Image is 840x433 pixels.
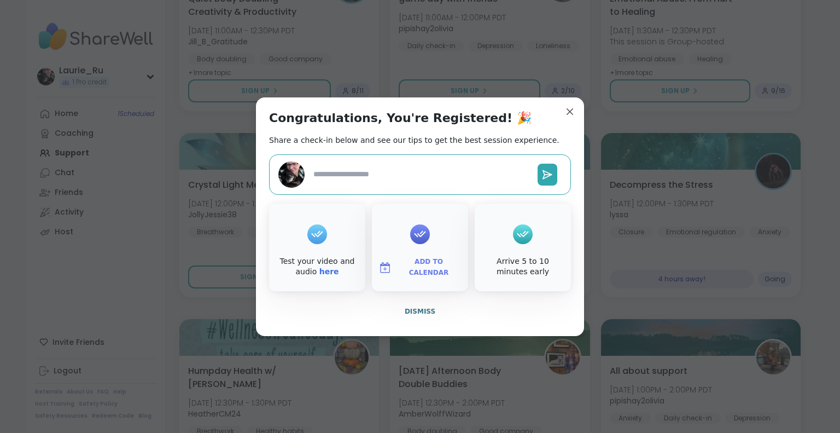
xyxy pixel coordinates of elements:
div: Test your video and audio [271,256,363,278]
button: Add to Calendar [374,256,466,279]
h2: Share a check-in below and see our tips to get the best session experience. [269,135,559,146]
a: here [319,267,339,276]
img: ShareWell Logomark [378,261,392,274]
h1: Congratulations, You're Registered! 🎉 [269,111,532,126]
img: Laurie_Ru [278,161,305,188]
span: Dismiss [405,308,435,315]
span: Add to Calendar [396,257,462,278]
button: Dismiss [269,300,571,323]
div: Arrive 5 to 10 minutes early [477,256,569,278]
